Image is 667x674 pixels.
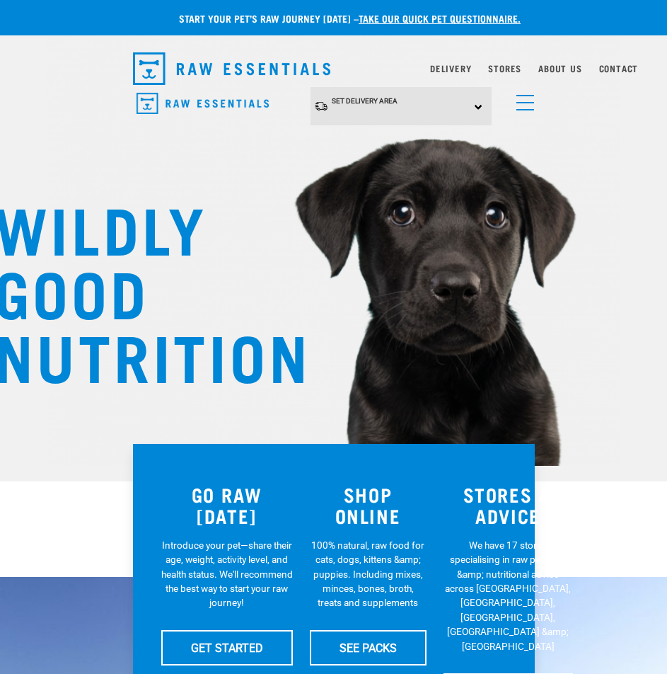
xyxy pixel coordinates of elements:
h3: STORES & ADVICE [443,484,573,527]
a: About Us [538,66,581,71]
h3: SHOP ONLINE [310,484,427,527]
p: We have 17 stores specialising in raw pet food &amp; nutritional advice across [GEOGRAPHIC_DATA],... [443,538,573,653]
img: Raw Essentials Logo [133,52,331,85]
nav: dropdown navigation [122,47,546,91]
p: 100% natural, raw food for cats, dogs, kittens &amp; puppies. Including mixes, minces, bones, bro... [310,538,427,610]
h3: GO RAW [DATE] [161,484,293,527]
a: Delivery [430,66,471,71]
span: Set Delivery Area [332,97,398,105]
p: Introduce your pet—share their age, weight, activity level, and health status. We'll recommend th... [161,538,293,610]
img: Raw Essentials Logo [137,93,269,115]
a: Stores [488,66,521,71]
a: Contact [599,66,639,71]
a: GET STARTED [161,630,293,666]
a: menu [509,86,535,112]
img: van-moving.png [314,101,328,112]
a: take our quick pet questionnaire. [359,16,521,21]
a: SEE PACKS [310,630,427,666]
